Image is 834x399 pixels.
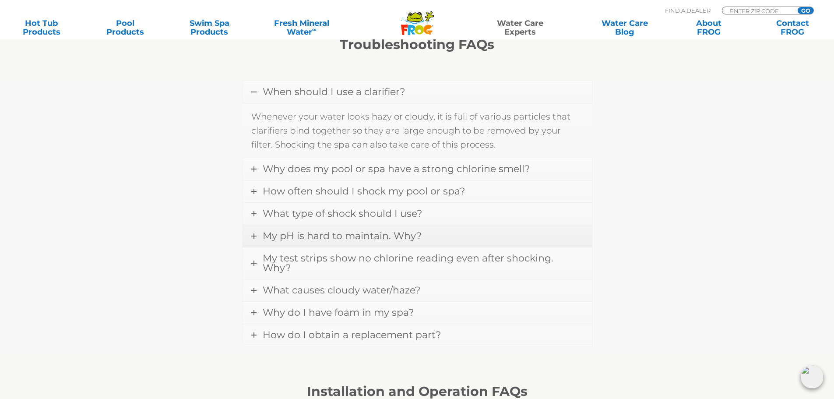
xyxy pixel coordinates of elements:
span: What causes cloudy water/haze? [263,284,420,296]
a: What type of shock should I use? [243,203,592,225]
span: How do I obtain a replacement part? [263,329,441,341]
p: Whenever your water looks hazy or cloudy, it is full of various particles that clarifiers bind to... [251,109,583,152]
sup: ∞ [312,26,317,33]
a: ContactFROG [760,19,825,36]
input: Zip Code Form [729,7,788,14]
span: Why does my pool or spa have a strong chlorine smell? [263,163,530,175]
a: Fresh MineralWater∞ [260,19,342,36]
span: What type of shock should I use? [263,208,422,219]
h1: Troubleshooting FAQs [148,37,686,52]
a: PoolProducts [93,19,158,36]
a: My pH is hard to maintain. Why? [243,225,592,247]
span: How often should I shock my pool or spa? [263,185,465,197]
a: Why do I have foam in my spa? [243,302,592,324]
a: My test strips show no chlorine reading even after shocking. Why? [243,247,592,279]
p: Find A Dealer [665,7,711,14]
span: My test strips show no chlorine reading even after shocking. Why? [263,252,553,274]
a: Hot TubProducts [9,19,74,36]
span: Why do I have foam in my spa? [263,307,414,318]
input: GO [798,7,813,14]
a: When should I use a clarifier? [243,81,592,103]
a: Water CareExperts [467,19,573,36]
a: Why does my pool or spa have a strong chlorine smell? [243,158,592,180]
h1: Installation and Operation FAQs [148,384,686,399]
span: When should I use a clarifier? [263,86,405,98]
a: How often should I shock my pool or spa? [243,180,592,202]
span: My pH is hard to maintain. Why? [263,230,422,242]
a: How do I obtain a replacement part? [243,324,592,346]
a: Swim SpaProducts [177,19,242,36]
a: Water CareBlog [592,19,657,36]
a: AboutFROG [676,19,741,36]
a: What causes cloudy water/haze? [243,279,592,301]
img: openIcon [801,366,823,388]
